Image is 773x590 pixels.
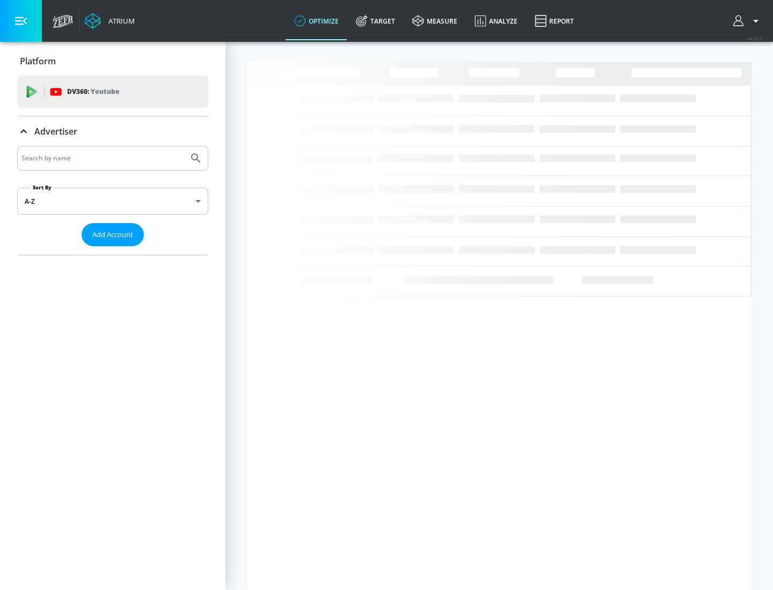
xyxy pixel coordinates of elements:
[104,16,135,26] div: Atrium
[91,86,119,97] p: Youtube
[20,55,56,67] p: Platform
[347,2,404,40] a: Target
[92,228,133,241] span: Add Account
[286,2,347,40] a: optimize
[34,126,77,137] p: Advertiser
[67,86,119,98] p: DV360:
[17,246,208,255] nav: list of Advertiser
[526,2,582,40] a: Report
[82,223,144,246] button: Add Account
[404,2,466,40] a: measure
[17,76,208,108] div: DV360: Youtube
[31,184,54,191] label: Sort By
[17,46,208,76] div: Platform
[466,2,526,40] a: Analyze
[85,13,135,29] a: Atrium
[21,151,184,165] input: Search by name
[17,116,208,146] div: Advertiser
[17,146,208,255] div: Advertiser
[17,188,208,215] div: A-Z
[747,35,762,41] span: v 4.25.2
